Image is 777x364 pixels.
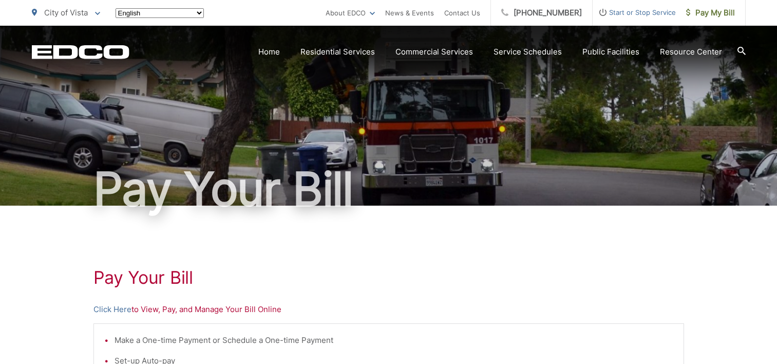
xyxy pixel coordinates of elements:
p: to View, Pay, and Manage Your Bill Online [93,303,684,316]
span: Pay My Bill [686,7,735,19]
select: Select a language [116,8,204,18]
a: Commercial Services [395,46,473,58]
a: Home [258,46,280,58]
a: Service Schedules [494,46,562,58]
h1: Pay Your Bill [93,267,684,288]
a: Click Here [93,303,131,316]
a: Residential Services [300,46,375,58]
a: Contact Us [444,7,480,19]
a: News & Events [385,7,434,19]
li: Make a One-time Payment or Schedule a One-time Payment [115,334,673,347]
h1: Pay Your Bill [32,163,746,215]
span: City of Vista [44,8,88,17]
a: Resource Center [660,46,722,58]
a: EDCD logo. Return to the homepage. [32,45,129,59]
a: Public Facilities [582,46,639,58]
a: About EDCO [326,7,375,19]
